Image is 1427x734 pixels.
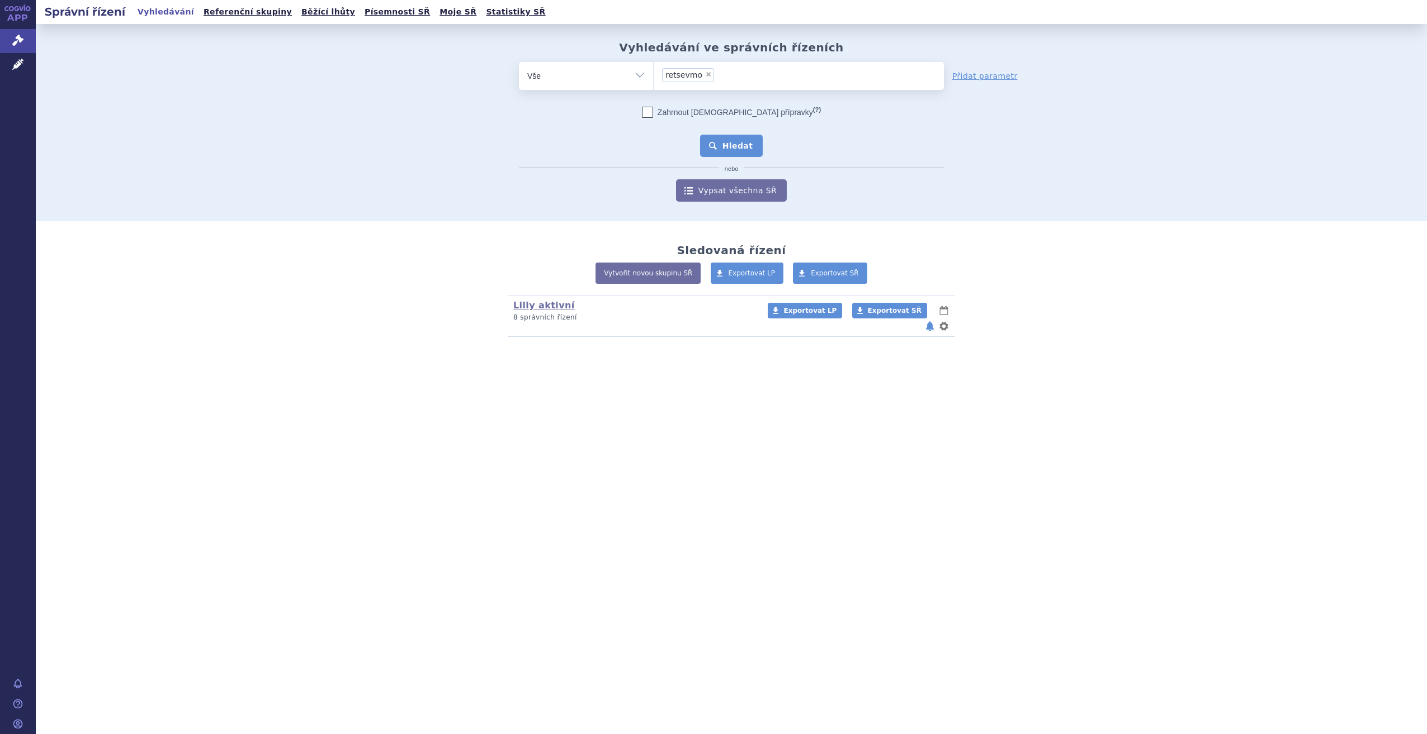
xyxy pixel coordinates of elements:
span: × [705,71,712,78]
a: Exportovat LP [711,263,784,284]
button: lhůty [938,304,949,317]
h2: Správní řízení [36,4,134,20]
button: Hledat [700,135,763,157]
p: 8 správních řízení [513,313,753,322]
a: Exportovat SŘ [852,303,927,318]
a: Běžící lhůty [298,4,358,20]
label: Zahrnout [DEMOGRAPHIC_DATA] přípravky [642,107,821,118]
a: Moje SŘ [436,4,480,20]
span: Exportovat SŘ [868,307,922,314]
input: retsevmo [717,68,771,82]
a: Písemnosti SŘ [361,4,433,20]
span: retsevmo [665,71,702,79]
a: Přidat parametr [952,70,1018,82]
i: nebo [719,166,744,173]
abbr: (?) [813,106,821,113]
h2: Sledovaná řízení [677,244,786,257]
a: Statistiky SŘ [483,4,549,20]
button: nastavení [938,320,949,333]
a: Vyhledávání [134,4,197,20]
span: Exportovat SŘ [811,269,859,277]
a: Exportovat LP [768,303,842,318]
span: Exportovat LP [783,307,837,314]
span: Exportovat LP [729,269,776,277]
a: Vypsat všechna SŘ [676,179,787,202]
a: Referenční skupiny [200,4,295,20]
a: Lilly aktivní [513,300,575,311]
a: Exportovat SŘ [793,263,867,284]
button: notifikace [924,320,935,333]
a: Vytvořit novou skupinu SŘ [596,263,701,284]
h2: Vyhledávání ve správních řízeních [619,41,844,54]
